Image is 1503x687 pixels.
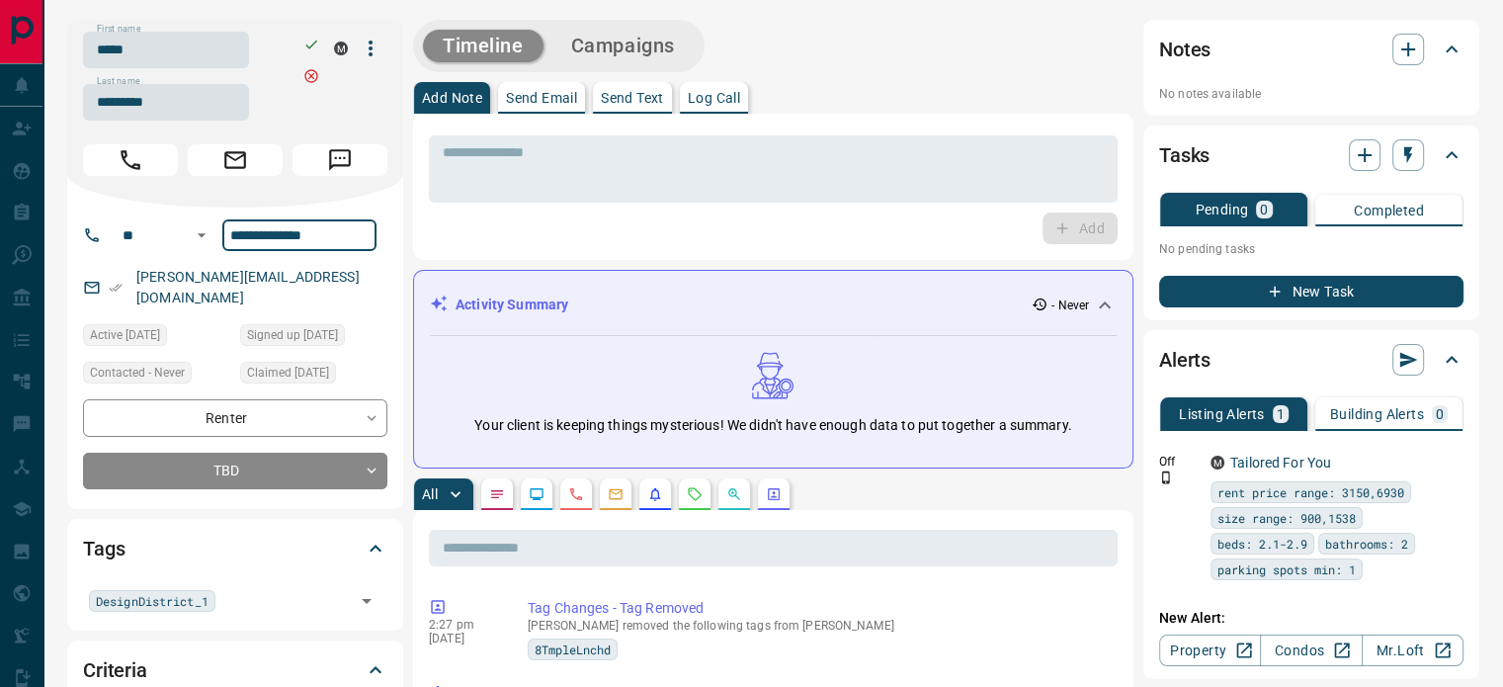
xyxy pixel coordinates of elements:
p: New Alert: [1159,608,1463,629]
svg: Listing Alerts [647,486,663,502]
p: 0 [1436,407,1444,421]
p: Completed [1354,204,1424,217]
span: Signed up [DATE] [247,325,338,345]
p: Pending [1195,203,1248,216]
a: Mr.Loft [1362,635,1463,666]
span: size range: 900,1538 [1217,508,1356,528]
svg: Lead Browsing Activity [529,486,544,502]
div: Sat Mar 05 2022 [240,362,387,389]
svg: Calls [568,486,584,502]
p: Add Note [422,91,482,105]
span: parking spots min: 1 [1217,559,1356,579]
p: No notes available [1159,85,1463,103]
div: Tasks [1159,131,1463,179]
div: Renter [83,399,387,436]
span: Active [DATE] [90,325,160,345]
span: Claimed [DATE] [247,363,329,383]
span: Call [83,144,178,176]
a: Property [1159,635,1261,666]
p: Log Call [688,91,740,105]
button: Timeline [423,30,543,62]
h2: Alerts [1159,344,1211,376]
h2: Notes [1159,34,1211,65]
svg: Emails [608,486,624,502]
p: Send Email [506,91,577,105]
span: beds: 2.1-2.9 [1217,534,1307,554]
span: DesignDistrict_1 [96,591,209,611]
div: mrloft.ca [1211,456,1224,470]
p: 2:27 pm [429,618,498,632]
p: Listing Alerts [1179,407,1265,421]
p: [DATE] [429,632,498,645]
h2: Tags [83,533,125,564]
svg: Email Verified [109,281,123,295]
span: bathrooms: 2 [1325,534,1408,554]
p: All [422,487,438,501]
svg: Notes [489,486,505,502]
button: New Task [1159,276,1463,307]
p: Off [1159,453,1199,471]
button: Open [353,587,380,615]
p: No pending tasks [1159,234,1463,264]
div: Sat Mar 05 2022 [240,324,387,352]
button: Campaigns [551,30,695,62]
div: Sat Mar 05 2022 [83,324,230,352]
div: Notes [1159,26,1463,73]
a: Condos [1260,635,1362,666]
p: Your client is keeping things mysterious! We didn't have enough data to put together a summary. [474,415,1071,436]
svg: Push Notification Only [1159,471,1173,484]
svg: Agent Actions [766,486,782,502]
div: Alerts [1159,336,1463,384]
a: [PERSON_NAME][EMAIL_ADDRESS][DOMAIN_NAME] [136,269,360,305]
p: - Never [1051,297,1089,314]
p: Building Alerts [1330,407,1424,421]
h2: Criteria [83,654,147,686]
div: Tags [83,525,387,572]
p: 0 [1260,203,1268,216]
a: Tailored For You [1230,455,1331,471]
button: Open [190,223,213,247]
span: Email [188,144,283,176]
label: First name [97,23,140,36]
span: rent price range: 3150,6930 [1217,482,1404,502]
span: 8TmpleLnchd [535,640,611,659]
div: mrloft.ca [334,42,348,55]
p: [PERSON_NAME] removed the following tags from [PERSON_NAME] [528,619,1110,633]
p: Tag Changes - Tag Removed [528,598,1110,619]
p: Send Text [601,91,664,105]
div: TBD [83,453,387,489]
span: Contacted - Never [90,363,185,383]
svg: Requests [687,486,703,502]
label: Last name [97,75,140,88]
h2: Tasks [1159,139,1210,171]
span: Message [292,144,387,176]
p: 1 [1277,407,1285,421]
p: Activity Summary [456,295,568,315]
div: Activity Summary- Never [430,287,1117,323]
svg: Opportunities [726,486,742,502]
